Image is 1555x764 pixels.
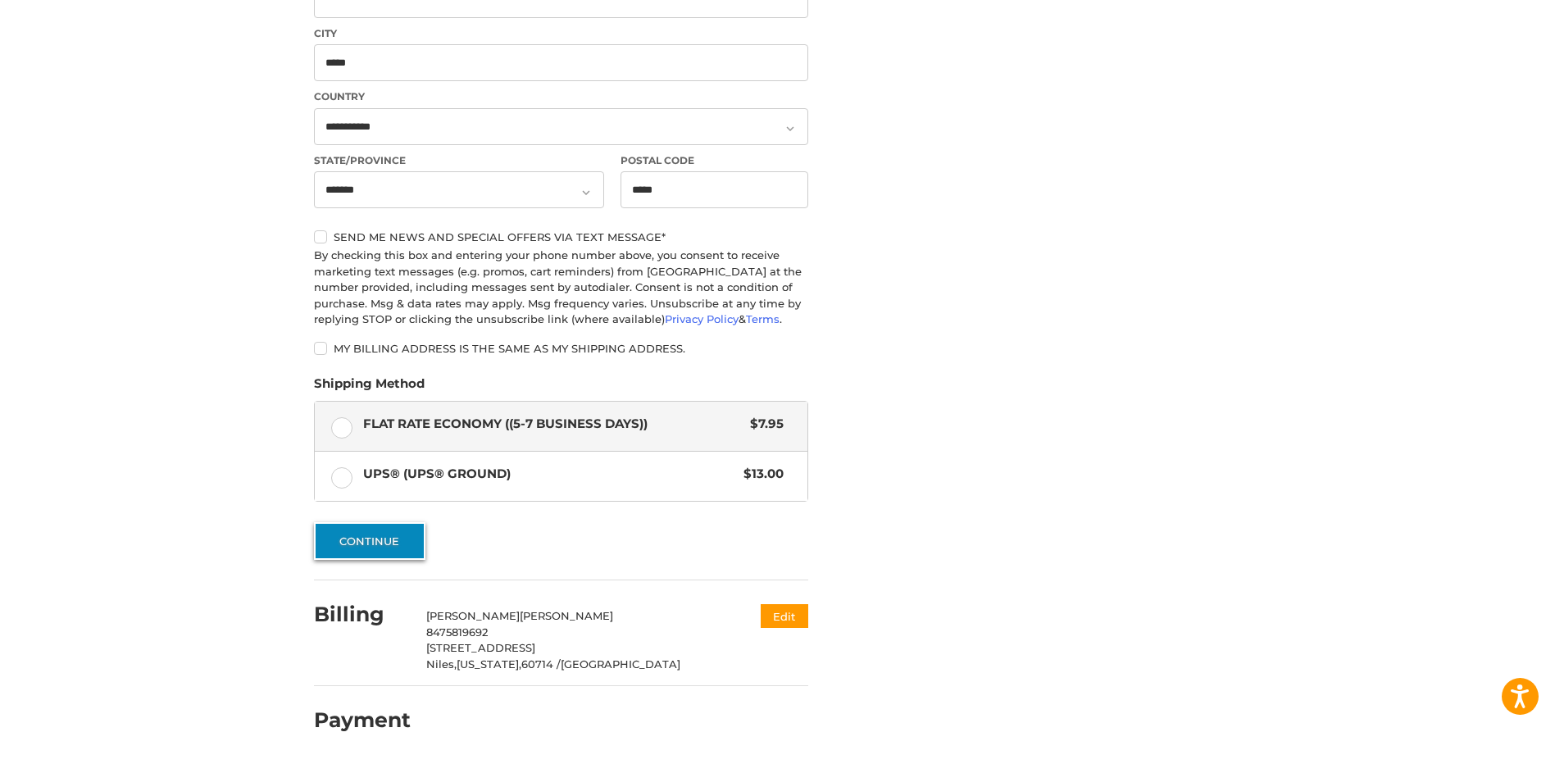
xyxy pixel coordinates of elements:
button: Edit [761,604,808,628]
span: Niles, [426,657,457,671]
legend: Shipping Method [314,375,425,401]
span: $13.00 [735,465,784,484]
span: [GEOGRAPHIC_DATA] [561,657,680,671]
span: [PERSON_NAME] [426,609,520,622]
span: [US_STATE], [457,657,521,671]
label: My billing address is the same as my shipping address. [314,342,808,355]
span: 8475819692 [426,625,488,639]
a: Privacy Policy [665,312,739,325]
h2: Payment [314,707,411,733]
span: [STREET_ADDRESS] [426,641,535,654]
label: State/Province [314,153,604,168]
div: By checking this box and entering your phone number above, you consent to receive marketing text ... [314,248,808,328]
span: Flat Rate Economy ((5-7 Business Days)) [363,415,743,434]
span: $7.95 [742,415,784,434]
span: UPS® (UPS® Ground) [363,465,736,484]
label: Send me news and special offers via text message* [314,230,808,243]
h2: Billing [314,602,410,627]
label: Country [314,89,808,104]
label: Postal Code [621,153,809,168]
a: Terms [746,312,780,325]
span: 60714 / [521,657,561,671]
label: City [314,26,808,41]
button: Continue [314,522,425,560]
span: [PERSON_NAME] [520,609,613,622]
